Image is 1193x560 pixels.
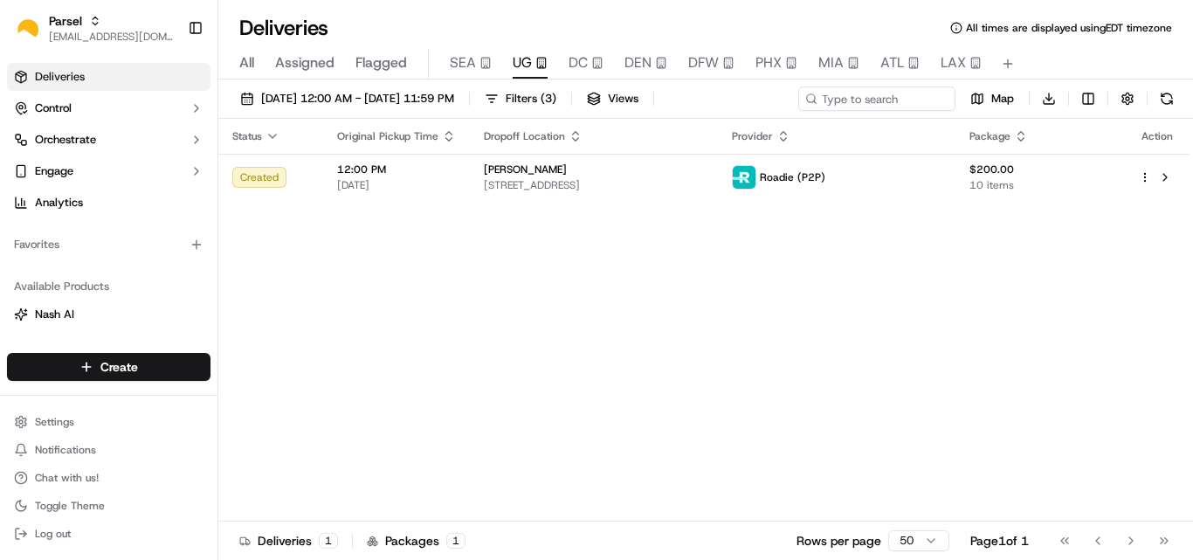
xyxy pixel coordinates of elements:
span: Package [969,129,1010,143]
p: Rows per page [796,532,881,550]
span: Analytics [35,195,83,211]
img: Nash [17,17,52,52]
span: $200.00 [969,162,1111,176]
a: Nash AI [14,307,203,322]
span: Provider [732,129,773,143]
button: Filters(3) [477,86,564,111]
span: UG [513,52,532,73]
span: [STREET_ADDRESS] [484,178,704,192]
span: Fleet [35,338,60,354]
span: DEN [624,52,652,73]
button: Fleet [7,332,210,360]
span: Log out [35,527,71,541]
span: All times are displayed using EDT timezone [966,21,1172,35]
div: 💻 [148,255,162,269]
span: 12:00 PM [337,162,456,176]
a: Analytics [7,189,210,217]
span: Roadie (P2P) [760,170,825,184]
button: Chat with us! [7,466,210,490]
div: Action [1139,129,1176,143]
span: Settings [35,415,74,429]
button: Toggle Theme [7,494,210,518]
span: DC [569,52,588,73]
span: Assigned [275,52,334,73]
button: Log out [7,522,210,546]
span: Views [608,91,638,107]
div: 1 [319,533,338,549]
button: Control [7,94,210,122]
a: Deliveries [7,63,210,91]
span: Engage [35,163,73,179]
input: Got a question? Start typing here... [45,113,314,131]
h1: Deliveries [239,14,328,42]
input: Type to search [798,86,955,111]
span: MIA [818,52,844,73]
a: 📗Knowledge Base [10,246,141,278]
span: [PERSON_NAME] [484,162,567,176]
span: LAX [941,52,966,73]
a: Fleet [14,338,203,354]
span: Control [35,100,72,116]
span: Orchestrate [35,132,96,148]
span: PHX [755,52,782,73]
div: Page 1 of 1 [970,532,1029,550]
button: Orchestrate [7,126,210,154]
span: Status [232,129,262,143]
button: [EMAIL_ADDRESS][DOMAIN_NAME] [49,30,174,44]
img: Parsel [14,15,42,42]
span: ( 3 ) [541,91,556,107]
div: Deliveries [239,532,338,550]
div: 📗 [17,255,31,269]
span: API Documentation [165,253,280,271]
span: [DATE] 12:00 AM - [DATE] 11:59 PM [261,91,454,107]
span: Notifications [35,443,96,457]
span: SEA [450,52,476,73]
span: Flagged [355,52,407,73]
span: Toggle Theme [35,499,105,513]
img: 1736555255976-a54dd68f-1ca7-489b-9aae-adbdc363a1c4 [17,167,49,198]
a: 💻API Documentation [141,246,287,278]
span: Pylon [174,296,211,309]
div: We're available if you need us! [59,184,221,198]
button: Start new chat [297,172,318,193]
img: roadie-logo-v2.jpg [733,166,755,189]
div: Available Products [7,273,210,301]
span: Original Pickup Time [337,129,438,143]
span: Map [991,91,1014,107]
div: Start new chat [59,167,286,184]
span: ATL [880,52,904,73]
button: ParselParsel[EMAIL_ADDRESS][DOMAIN_NAME] [7,7,181,49]
span: Chat with us! [35,471,99,485]
button: Notifications [7,438,210,462]
span: Knowledge Base [35,253,134,271]
span: 10 items [969,178,1111,192]
button: [DATE] 12:00 AM - [DATE] 11:59 PM [232,86,462,111]
div: Favorites [7,231,210,259]
span: Nash AI [35,307,74,322]
span: All [239,52,254,73]
span: Dropoff Location [484,129,565,143]
button: Refresh [1155,86,1179,111]
button: Nash AI [7,301,210,328]
button: Create [7,353,210,381]
span: Create [100,358,138,376]
p: Welcome 👋 [17,70,318,98]
span: DFW [688,52,719,73]
div: 1 [446,533,465,549]
a: Powered byPylon [123,295,211,309]
div: Packages [367,532,465,550]
button: Engage [7,157,210,185]
span: Deliveries [35,69,85,85]
button: Views [579,86,646,111]
button: Parsel [49,12,82,30]
span: Filters [506,91,556,107]
button: Settings [7,410,210,434]
span: [DATE] [337,178,456,192]
button: Map [962,86,1022,111]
